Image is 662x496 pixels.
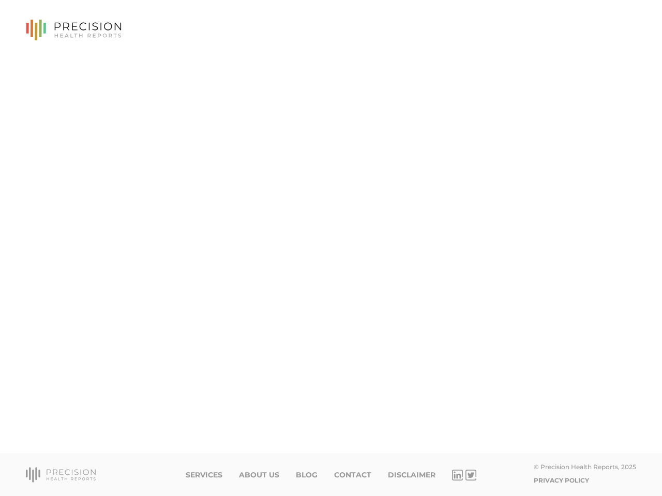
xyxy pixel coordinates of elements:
[534,463,636,471] div: © Precision Health Reports, 2025
[186,471,222,479] a: Services
[296,471,318,479] a: Blog
[534,476,589,484] a: Privacy Policy
[388,471,435,479] a: Disclaimer
[239,471,279,479] a: About Us
[334,471,371,479] a: Contact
